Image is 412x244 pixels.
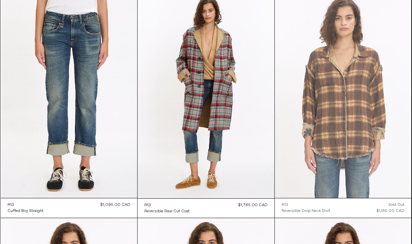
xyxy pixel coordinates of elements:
div: R13 [144,202,151,208]
div: Sold out [389,202,405,208]
a: R13 [7,202,44,208]
div: R13 [7,202,14,208]
a: Cuffed Boy Straight [7,208,44,214]
div: $1,785.00 CAD [238,202,268,208]
div: $1,165.00 CAD [377,208,405,214]
a: R13 [144,202,190,208]
div: $1,095.00 CAD [100,202,130,208]
a: Reversible Drop Neck Shirt [282,208,330,214]
a: R13 [282,202,330,208]
div: Reversible Raw Cut Coat [144,209,190,214]
a: Reversible Raw Cut Coat [144,208,190,214]
div: R13 [282,202,288,208]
